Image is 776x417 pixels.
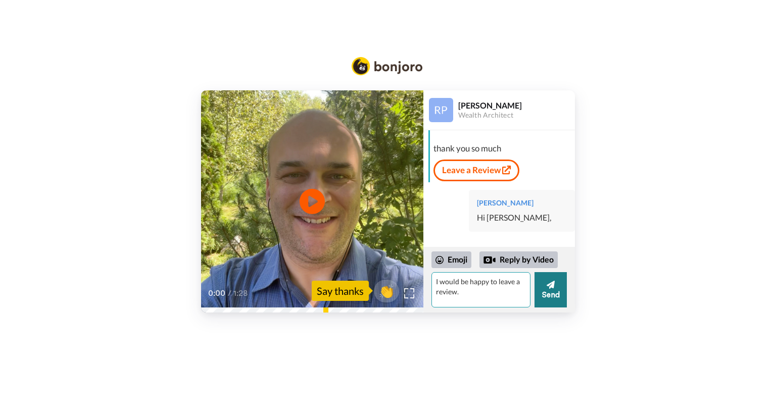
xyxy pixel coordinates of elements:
div: Emoji [431,251,471,268]
button: 👏 [374,280,399,302]
div: [PERSON_NAME] [477,198,567,208]
button: Send [535,272,567,307]
div: Say thanks [312,281,369,301]
div: Hi [PERSON_NAME], [477,212,567,224]
div: [PERSON_NAME] [458,100,574,110]
span: 0:00 [208,287,226,299]
span: 👏 [374,283,399,299]
div: CC [405,96,417,107]
img: Full screen [404,288,414,298]
a: Leave a Review [433,160,519,181]
div: Reply by Video [479,251,558,269]
img: Bonjoro Logo [352,57,422,75]
span: 1:28 [233,287,251,299]
img: Profile Image [429,98,453,122]
div: Wealth Architect [458,111,574,120]
div: Reply by Video [483,254,496,266]
span: / [228,287,231,299]
textarea: I would be happy to leave a review. [431,272,530,307]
